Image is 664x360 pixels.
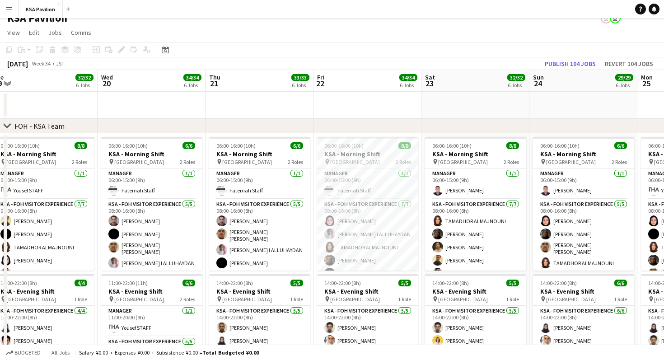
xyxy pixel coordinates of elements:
div: [DATE] [7,59,28,68]
div: 6 Jobs [616,82,633,89]
span: 6/6 [614,142,627,149]
span: Fri [317,73,324,81]
div: 6 Jobs [76,82,93,89]
span: Wed [101,73,113,81]
span: [GEOGRAPHIC_DATA] [546,159,596,165]
span: [GEOGRAPHIC_DATA] [438,296,488,303]
span: 6/6 [290,142,303,149]
app-card-role: Manager1/106:00-15:00 (9h)[PERSON_NAME] [425,168,526,199]
span: [GEOGRAPHIC_DATA] [6,159,56,165]
span: 06:00-16:00 (10h) [432,142,472,149]
span: 32/32 [507,74,525,81]
span: 14:00-22:00 (8h) [216,280,253,286]
div: 6 Jobs [292,82,309,89]
h3: KSA - Morning Shift [317,150,418,158]
div: JST [56,60,65,67]
h1: KSA Pavilion [7,11,67,25]
app-card-role: Manager1/106:00-15:00 (9h)[PERSON_NAME] [533,168,634,199]
span: Mon [641,73,653,81]
span: All jobs [50,349,71,356]
span: 14:00-22:00 (8h) [0,280,37,286]
button: Publish 104 jobs [541,58,599,70]
app-card-role: KSA - FOH Visitor Experience5/508:00-16:00 (8h)[PERSON_NAME][PERSON_NAME][PERSON_NAME] [PERSON_NA... [533,199,634,285]
span: 1 Role [614,296,627,303]
span: 4/4 [75,280,87,286]
div: Salary ¥0.00 + Expenses ¥0.00 + Subsistence ¥0.00 = [79,349,259,356]
span: 1 Role [290,296,303,303]
div: FOH - KSA Team [14,122,65,131]
span: 2 Roles [504,159,519,165]
span: 22 [316,78,324,89]
h3: KSA - Evening Shift [317,287,418,295]
span: [GEOGRAPHIC_DATA] [330,159,380,165]
span: 25 [640,78,653,89]
span: 29/29 [615,74,633,81]
span: [GEOGRAPHIC_DATA] [222,159,272,165]
app-card-role: Manager1/106:00-15:00 (9h)Fatemah Staff [317,168,418,199]
app-user-avatar: Isra Alsharyofi [601,13,612,23]
app-card-role: KSA - FOH Visitor Experience7/708:00-16:00 (8h)[PERSON_NAME][PERSON_NAME] I ALLUHAYDANTAMADHOR AL... [317,199,418,309]
span: 2 Roles [288,159,303,165]
span: 33/33 [291,74,309,81]
h3: KSA - Morning Shift [101,150,202,158]
span: 5/5 [398,280,411,286]
span: [GEOGRAPHIC_DATA] [222,296,272,303]
span: 32/32 [75,74,94,81]
span: [GEOGRAPHIC_DATA] [438,159,488,165]
span: 06:00-16:00 (10h) [108,142,148,149]
app-card-role: KSA - FOH Visitor Experience5/508:00-16:00 (8h)[PERSON_NAME][PERSON_NAME] [PERSON_NAME][PERSON_NA... [209,199,310,285]
span: 34/34 [399,74,417,81]
div: 6 Jobs [184,82,201,89]
span: 2 Roles [396,159,411,165]
app-job-card: 06:00-16:00 (10h)8/8KSA - Morning Shift [GEOGRAPHIC_DATA]2 RolesManager1/106:00-15:00 (9h)Fatemah... [317,137,418,271]
span: 20 [100,78,113,89]
span: Budgeted [14,350,41,356]
app-job-card: 06:00-16:00 (10h)6/6KSA - Morning Shift [GEOGRAPHIC_DATA]2 RolesManager1/106:00-15:00 (9h)Fatemah... [101,137,202,271]
h3: KSA - Evening Shift [425,287,526,295]
app-card-role: Manager1/106:00-15:00 (9h)Fatemah Staff [209,168,310,199]
app-job-card: 06:00-16:00 (10h)6/6KSA - Morning Shift [GEOGRAPHIC_DATA]2 RolesManager1/106:00-15:00 (9h)[PERSON... [533,137,634,271]
span: Week 34 [30,60,52,67]
span: 23 [424,78,435,89]
span: 8/8 [506,142,519,149]
span: 8/8 [398,142,411,149]
span: 6/6 [614,280,627,286]
h3: KSA - Morning Shift [533,150,634,158]
span: 6/6 [182,280,195,286]
span: 2 Roles [612,159,627,165]
div: 6 Jobs [508,82,525,89]
a: Jobs [45,27,65,38]
span: 11:00-22:00 (11h) [108,280,148,286]
span: 14:00-22:00 (8h) [540,280,577,286]
button: KSA Pavilion [19,0,63,18]
div: 06:00-16:00 (10h)8/8KSA - Morning Shift [GEOGRAPHIC_DATA]2 RolesManager1/106:00-15:00 (9h)[PERSON... [425,137,526,271]
span: 5/5 [290,280,303,286]
h3: KSA - Evening Shift [101,287,202,295]
span: 06:00-16:00 (10h) [324,142,364,149]
span: 06:00-16:00 (10h) [216,142,256,149]
span: 6/6 [182,142,195,149]
span: Jobs [48,28,62,37]
span: [GEOGRAPHIC_DATA] [114,296,164,303]
span: 1 Role [398,296,411,303]
span: 2 Roles [180,296,195,303]
span: Comms [71,28,91,37]
span: Total Budgeted ¥0.00 [202,349,259,356]
h3: KSA - Morning Shift [425,150,526,158]
span: 8/8 [75,142,87,149]
h3: KSA - Morning Shift [209,150,310,158]
span: 14:00-22:00 (8h) [432,280,469,286]
div: 6 Jobs [400,82,417,89]
span: View [7,28,20,37]
span: [GEOGRAPHIC_DATA] [546,296,596,303]
span: [GEOGRAPHIC_DATA] [114,159,164,165]
h3: KSA - Evening Shift [209,287,310,295]
a: Comms [67,27,95,38]
app-job-card: 06:00-16:00 (10h)6/6KSA - Morning Shift [GEOGRAPHIC_DATA]2 RolesManager1/106:00-15:00 (9h)Fatemah... [209,137,310,271]
span: Edit [29,28,39,37]
span: 5/5 [506,280,519,286]
a: View [4,27,23,38]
